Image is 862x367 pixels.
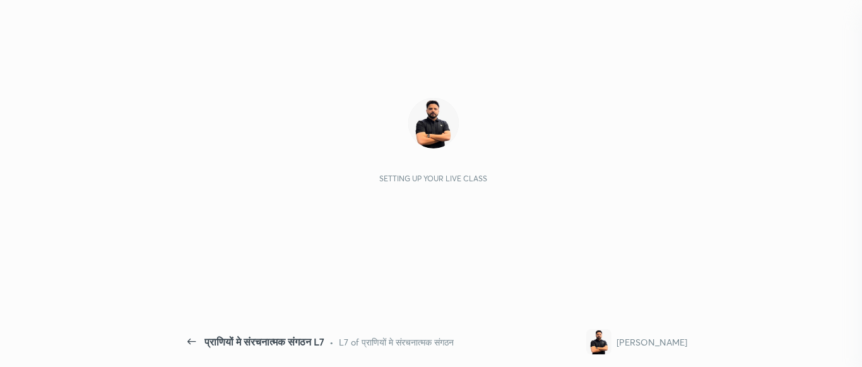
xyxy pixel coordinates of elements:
[408,98,459,148] img: f58144f78eaf40519543c9a67466e84b.jpg
[379,174,487,183] div: Setting up your live class
[586,329,611,354] img: f58144f78eaf40519543c9a67466e84b.jpg
[204,334,324,349] div: प्राणियों मे संरचनात्मक संगठन L7
[339,335,454,349] div: L7 of प्राणियों मे संरचनात्मक संगठन
[617,335,687,349] div: [PERSON_NAME]
[329,335,334,349] div: •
